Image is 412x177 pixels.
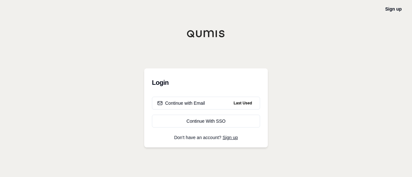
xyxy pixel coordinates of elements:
[152,115,260,128] a: Continue With SSO
[231,99,255,107] span: Last Used
[152,97,260,110] button: Continue with EmailLast Used
[157,100,205,106] div: Continue with Email
[223,135,238,140] a: Sign up
[187,30,225,38] img: Qumis
[385,6,402,12] a: Sign up
[152,135,260,140] p: Don't have an account?
[157,118,255,124] div: Continue With SSO
[152,76,260,89] h3: Login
